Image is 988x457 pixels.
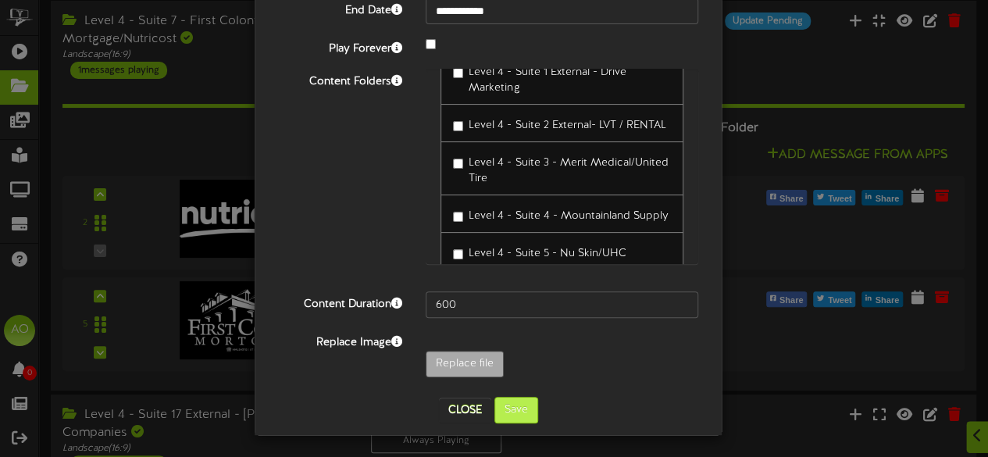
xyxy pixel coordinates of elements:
label: Content Folders [266,69,414,90]
span: Level 4 - Suite 3 - Merit Medical/United Tire [469,157,668,184]
input: Level 4 - Suite 4 - Mountainland Supply [453,212,463,222]
label: Replace Image [266,330,414,351]
span: Level 4 - Suite 2 External- LVT / RENTAL [469,120,665,131]
input: Level 4 - Suite 3 - Merit Medical/United Tire [453,159,463,169]
button: Save [494,397,538,423]
label: Play Forever [266,36,414,57]
input: Level 4 - Suite 2 External- LVT / RENTAL [453,121,463,131]
label: Content Duration [266,291,414,312]
span: Level 4 - Suite 5 - Nu Skin/UHC [469,248,626,259]
input: Level 4 - Suite 1 External - Drive Marketing [453,68,463,78]
button: Close [439,398,491,423]
input: Level 4 - Suite 5 - Nu Skin/UHC [453,249,463,259]
span: Level 4 - Suite 4 - Mountainland Supply [469,210,668,222]
input: 15 [426,291,698,318]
